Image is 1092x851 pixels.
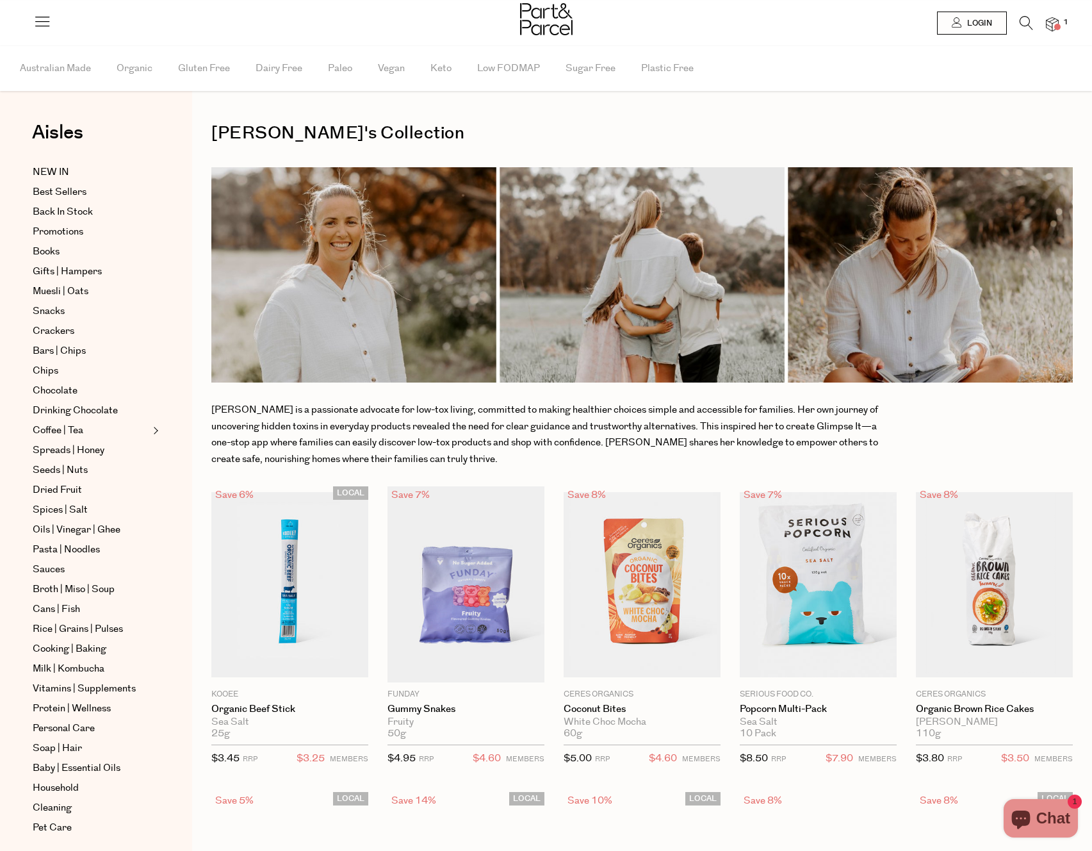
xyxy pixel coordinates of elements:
[211,492,368,677] img: Organic Beef Stick
[256,46,302,91] span: Dairy Free
[33,443,149,458] a: Spreads | Honey
[33,582,115,597] span: Broth | Miso | Soup
[564,492,721,677] img: Coconut Bites
[771,754,786,764] small: RRP
[333,486,368,500] span: LOCAL
[33,284,149,299] a: Muesli | Oats
[211,689,368,700] p: KOOEE
[740,728,776,739] span: 10 Pack
[178,46,230,91] span: Gluten Free
[150,423,159,438] button: Expand/Collapse Coffee | Tea
[33,542,149,558] a: Pasta | Noodles
[916,486,962,504] div: Save 8%
[33,423,83,438] span: Coffee | Tea
[33,403,118,418] span: Drinking Chocolate
[33,165,69,180] span: NEW IN
[33,602,80,617] span: Cans | Fish
[33,343,86,359] span: Bars | Chips
[916,689,1073,700] p: Ceres Organics
[520,3,573,35] img: Part&Parcel
[387,486,434,504] div: Save 7%
[564,716,721,728] div: White Choc Mocha
[33,483,82,498] span: Dried Fruit
[33,800,72,816] span: Cleaning
[211,119,1073,148] h1: [PERSON_NAME]'s Collection
[33,423,149,438] a: Coffee | Tea
[916,704,1073,715] a: Organic Brown Rice Cakes
[33,264,149,279] a: Gifts | Hampers
[564,486,610,504] div: Save 8%
[33,244,149,260] a: Books
[33,681,136,697] span: Vitamins | Supplements
[477,46,540,91] span: Low FODMAP
[33,641,106,657] span: Cooking | Baking
[33,820,72,836] span: Pet Care
[33,244,60,260] span: Books
[33,383,77,399] span: Chocolate
[33,761,120,776] span: Baby | Essential Oils
[33,264,102,279] span: Gifts | Hampers
[33,284,88,299] span: Muesli | Oats
[564,728,582,739] span: 60g
[33,701,149,716] a: Protein | Wellness
[387,716,544,728] div: Fruity
[564,704,721,715] a: Coconut Bites
[33,483,149,498] a: Dried Fruit
[564,792,616,809] div: Save 10%
[33,522,120,538] span: Oils | Vinegar | Ghee
[387,792,440,809] div: Save 14%
[33,542,100,558] span: Pasta | Noodles
[33,185,149,200] a: Best Sellers
[740,486,786,504] div: Save 7%
[33,701,111,716] span: Protein | Wellness
[211,486,257,504] div: Save 6%
[33,741,149,756] a: Soap | Hair
[685,792,721,806] span: LOCAL
[33,363,58,379] span: Chips
[826,750,853,767] span: $7.90
[32,119,83,147] span: Aisles
[33,383,149,399] a: Chocolate
[33,781,79,796] span: Household
[33,324,149,339] a: Crackers
[33,820,149,836] a: Pet Care
[211,792,257,809] div: Save 5%
[211,402,896,467] p: [PERSON_NAME] is a passionate advocate for low-tox living, committed to making healthier choices ...
[33,463,88,478] span: Seeds | Nuts
[564,752,592,765] span: $5.00
[387,728,406,739] span: 50g
[333,792,368,806] span: LOCAL
[211,728,230,739] span: 25g
[740,792,786,809] div: Save 8%
[33,463,149,478] a: Seeds | Nuts
[740,689,897,700] p: Serious Food Co.
[937,12,1007,35] a: Login
[916,492,1073,677] img: Organic Brown Rice Cakes
[430,46,452,91] span: Keto
[682,754,721,764] small: MEMBERS
[328,46,352,91] span: Paleo
[32,123,83,155] a: Aisles
[243,754,257,764] small: RRP
[33,502,149,518] a: Spices | Salt
[297,750,325,767] span: $3.25
[509,792,544,806] span: LOCAL
[506,754,544,764] small: MEMBERS
[33,403,149,418] a: Drinking Chocolate
[33,800,149,816] a: Cleaning
[33,661,104,677] span: Milk | Kombucha
[117,46,152,91] span: Organic
[858,754,897,764] small: MEMBERS
[387,486,544,682] img: Gummy Snakes
[33,204,93,220] span: Back In Stock
[641,46,694,91] span: Plastic Free
[33,522,149,538] a: Oils | Vinegar | Ghee
[33,721,149,736] a: Personal Care
[33,622,123,637] span: Rice | Grains | Pulses
[947,754,962,764] small: RRP
[387,752,416,765] span: $4.95
[1001,750,1029,767] span: $3.50
[33,721,95,736] span: Personal Care
[211,752,240,765] span: $3.45
[595,754,610,764] small: RRP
